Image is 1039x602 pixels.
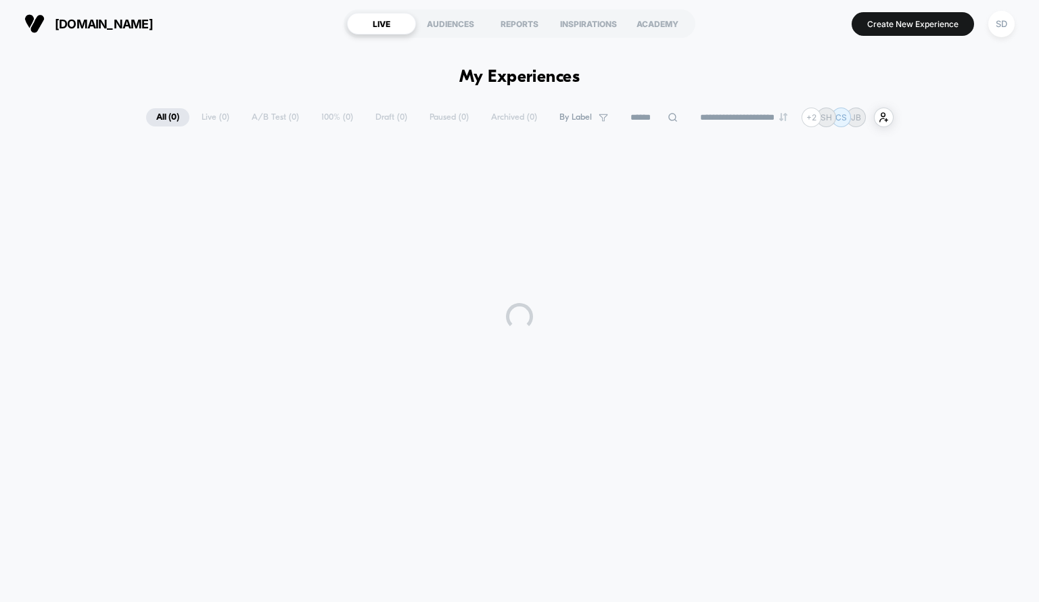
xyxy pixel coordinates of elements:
div: INSPIRATIONS [554,13,623,34]
div: AUDIENCES [416,13,485,34]
div: REPORTS [485,13,554,34]
p: SH [821,112,832,122]
div: SD [988,11,1015,37]
img: end [779,113,787,121]
div: ACADEMY [623,13,692,34]
button: [DOMAIN_NAME] [20,13,157,34]
span: All ( 0 ) [146,108,189,126]
p: CS [835,112,847,122]
h1: My Experiences [459,68,580,87]
p: JB [851,112,861,122]
button: SD [984,10,1019,38]
span: [DOMAIN_NAME] [55,17,153,31]
img: Visually logo [24,14,45,34]
div: + 2 [802,108,821,127]
button: Create New Experience [852,12,974,36]
div: LIVE [347,13,416,34]
span: By Label [559,112,592,122]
